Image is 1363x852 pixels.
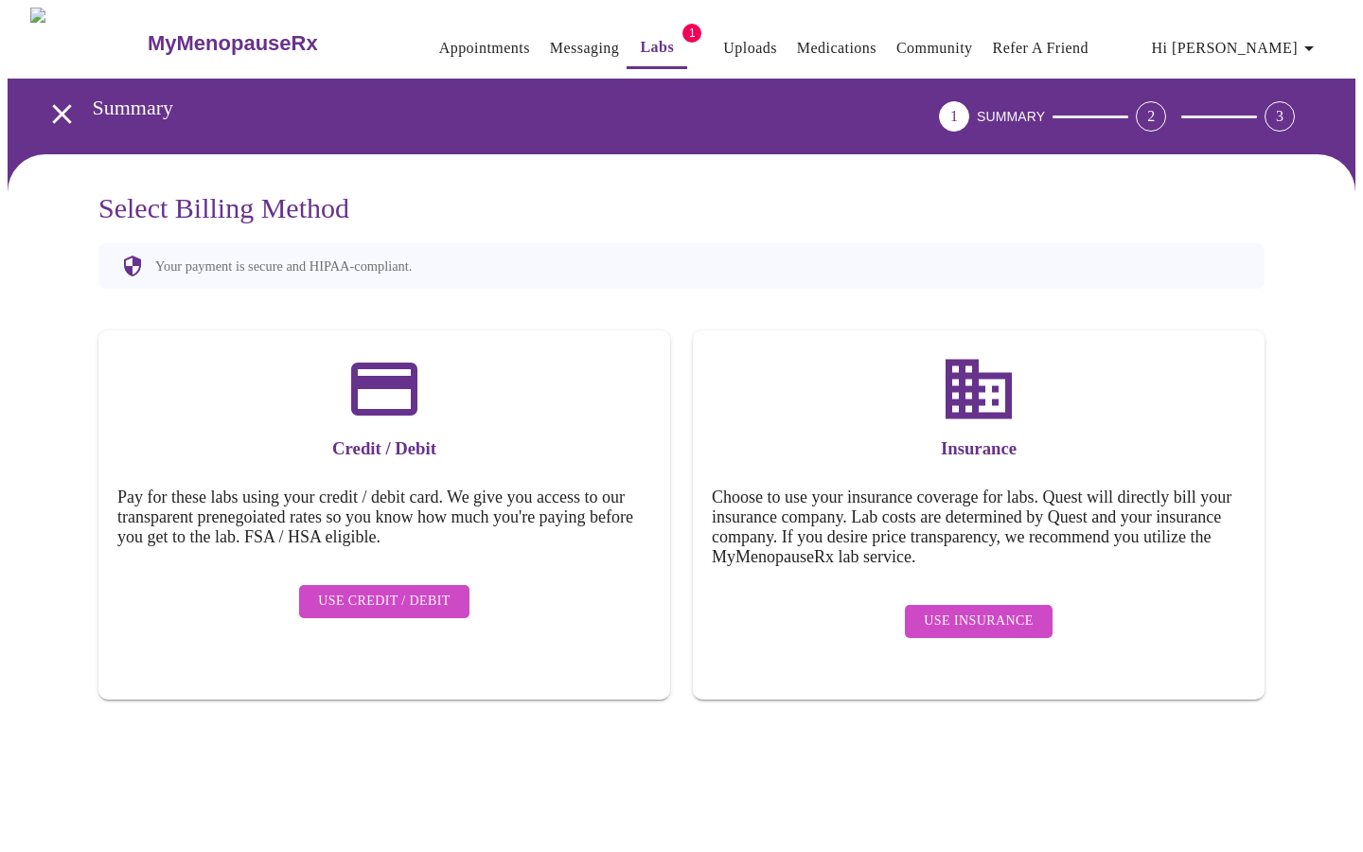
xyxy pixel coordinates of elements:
[117,438,651,459] h3: Credit / Debit
[716,29,785,67] button: Uploads
[93,96,834,120] h3: Summary
[1144,29,1328,67] button: Hi [PERSON_NAME]
[889,29,981,67] button: Community
[640,34,674,61] a: Labs
[1136,101,1166,132] div: 2
[550,35,619,62] a: Messaging
[439,35,530,62] a: Appointments
[155,258,412,275] p: Your payment is secure and HIPAA-compliant.
[789,29,884,67] button: Medications
[924,610,1033,633] span: Use Insurance
[797,35,876,62] a: Medications
[712,488,1246,567] h5: Choose to use your insurance coverage for labs. Quest will directly bill your insurance company. ...
[117,488,651,547] h5: Pay for these labs using your credit / debit card. We give you access to our transparent prenegoi...
[682,24,701,43] span: 1
[985,29,1097,67] button: Refer a Friend
[1265,101,1295,132] div: 3
[1152,35,1320,62] span: Hi [PERSON_NAME]
[34,86,90,142] button: open drawer
[939,101,969,132] div: 1
[432,29,538,67] button: Appointments
[542,29,627,67] button: Messaging
[723,35,777,62] a: Uploads
[145,10,393,77] a: MyMenopauseRx
[148,31,318,56] h3: MyMenopauseRx
[905,605,1052,638] button: Use Insurance
[977,109,1045,124] span: SUMMARY
[98,192,1265,224] h3: Select Billing Method
[896,35,973,62] a: Community
[299,585,469,618] button: Use Credit / Debit
[30,8,145,79] img: MyMenopauseRx Logo
[712,438,1246,459] h3: Insurance
[627,28,687,69] button: Labs
[318,590,451,613] span: Use Credit / Debit
[993,35,1089,62] a: Refer a Friend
